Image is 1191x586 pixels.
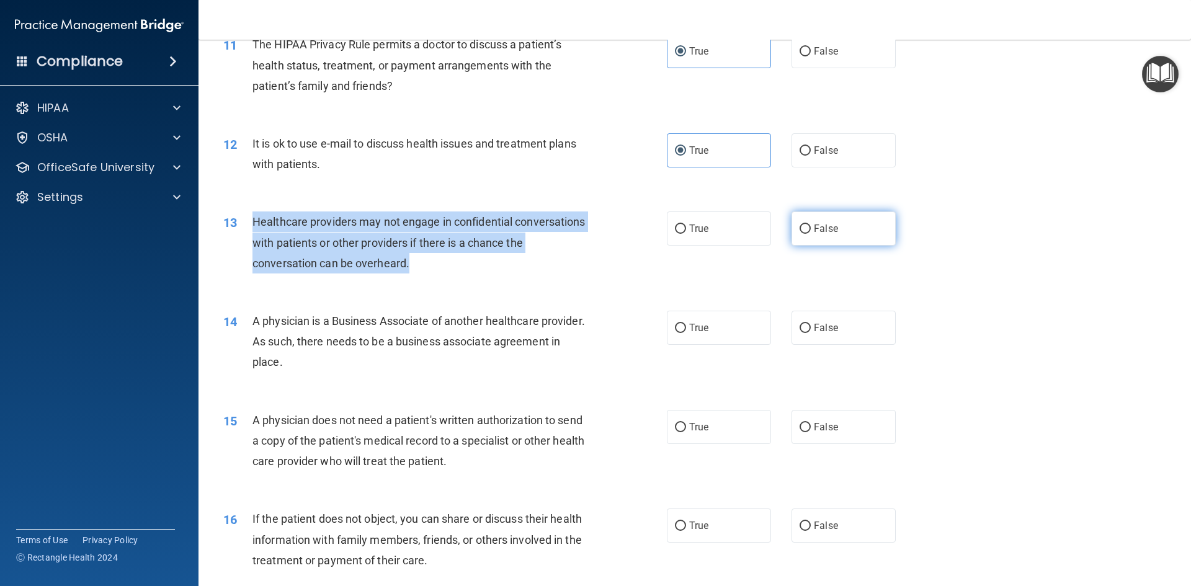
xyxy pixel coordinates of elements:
[37,130,68,145] p: OSHA
[223,512,237,527] span: 16
[16,551,118,564] span: Ⓒ Rectangle Health 2024
[689,223,708,234] span: True
[83,534,138,546] a: Privacy Policy
[223,38,237,53] span: 11
[800,324,811,333] input: False
[252,314,585,368] span: A physician is a Business Associate of another healthcare provider. As such, there needs to be a ...
[1142,56,1179,92] button: Open Resource Center
[15,130,181,145] a: OSHA
[689,322,708,334] span: True
[800,47,811,56] input: False
[675,423,686,432] input: True
[252,414,584,468] span: A physician does not need a patient's written authorization to send a copy of the patient's medic...
[37,100,69,115] p: HIPAA
[675,47,686,56] input: True
[800,146,811,156] input: False
[814,223,838,234] span: False
[814,322,838,334] span: False
[675,224,686,234] input: True
[15,160,181,175] a: OfficeSafe University
[800,423,811,432] input: False
[689,421,708,433] span: True
[223,137,237,152] span: 12
[814,144,838,156] span: False
[252,512,582,566] span: If the patient does not object, you can share or discuss their health information with family mem...
[37,53,123,70] h4: Compliance
[689,45,708,57] span: True
[1129,500,1176,548] iframe: Drift Widget Chat Controller
[223,215,237,230] span: 13
[675,146,686,156] input: True
[252,137,576,171] span: It is ok to use e-mail to discuss health issues and treatment plans with patients.
[223,414,237,428] span: 15
[814,45,838,57] span: False
[814,421,838,433] span: False
[223,314,237,329] span: 14
[800,522,811,531] input: False
[675,522,686,531] input: True
[800,224,811,234] input: False
[15,100,181,115] a: HIPAA
[252,38,561,92] span: The HIPAA Privacy Rule permits a doctor to discuss a patient’s health status, treatment, or payme...
[15,190,181,205] a: Settings
[689,520,708,531] span: True
[675,324,686,333] input: True
[37,190,83,205] p: Settings
[252,215,586,269] span: Healthcare providers may not engage in confidential conversations with patients or other provider...
[16,534,68,546] a: Terms of Use
[15,13,184,38] img: PMB logo
[37,160,154,175] p: OfficeSafe University
[814,520,838,531] span: False
[689,144,708,156] span: True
